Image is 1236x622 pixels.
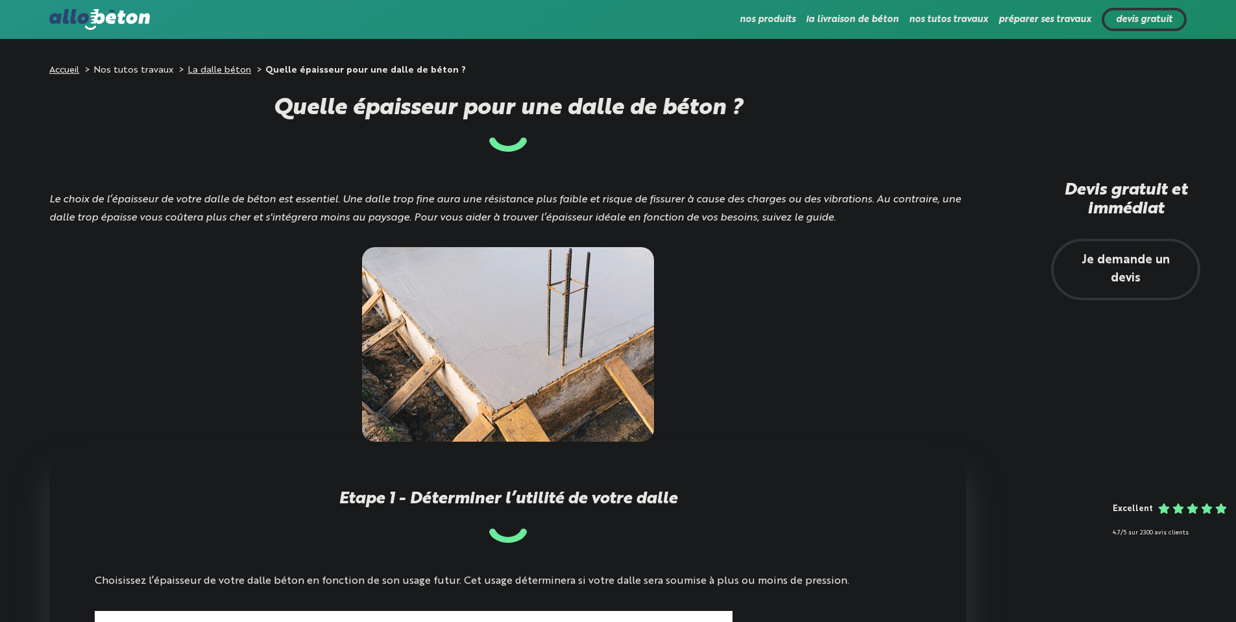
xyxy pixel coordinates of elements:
[1113,500,1153,519] div: Excellent
[49,66,79,75] a: Accueil
[1116,14,1172,25] a: devis gratuit
[806,4,899,35] li: la livraison de béton
[1051,182,1200,219] h2: Devis gratuit et immédiat
[362,247,654,442] img: Epaisseur dalle
[49,9,149,30] img: allobéton
[1113,524,1223,543] div: 4.7/5 sur 2300 avis clients
[95,562,921,601] p: Choisissez l’épaisseur de votre dalle béton en fonction de son usage futur. Cet usage déterminera...
[188,66,251,75] a: La dalle béton
[49,99,966,152] h1: Quelle épaisseur pour une dalle de béton ?
[82,61,173,80] li: Nos tutos travaux
[999,4,1091,35] li: préparer ses travaux
[740,4,795,35] li: nos produits
[1051,239,1200,301] a: Je demande un devis
[254,61,466,80] li: Quelle épaisseur pour une dalle de béton ?
[95,490,921,543] h2: Etape 1 - Déterminer l’utilité de votre dalle
[909,4,988,35] li: nos tutos travaux
[49,195,961,224] i: Le choix de l’épaisseur de votre dalle de béton est essentiel. Une dalle trop fine aura une résis...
